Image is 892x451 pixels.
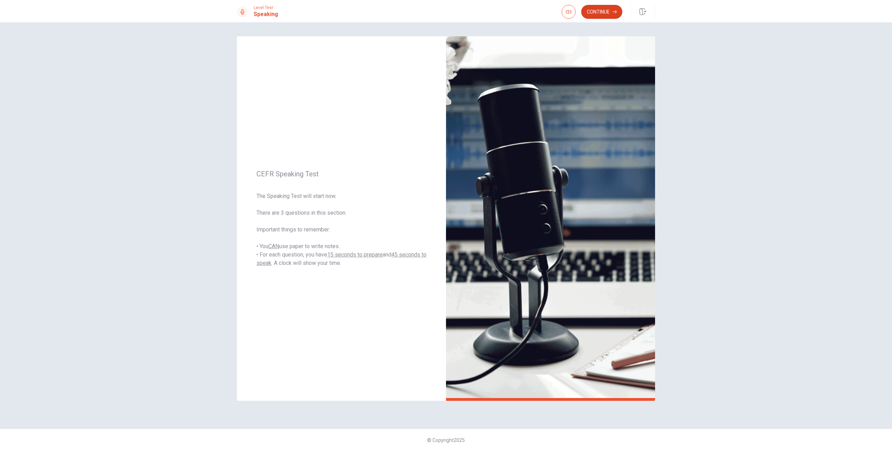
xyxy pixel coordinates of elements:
span: © Copyright 2025 [427,437,465,443]
span: CEFR Speaking Test [256,170,426,178]
img: speaking intro [446,36,655,401]
button: Continue [581,5,622,19]
u: 15 seconds to prepare [327,251,383,258]
span: The Speaking Test will start now. There are 3 questions in this section. Important things to reme... [256,192,426,267]
u: CAN [268,243,279,250]
h1: Speaking [254,10,278,18]
span: Level Test [254,5,278,10]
